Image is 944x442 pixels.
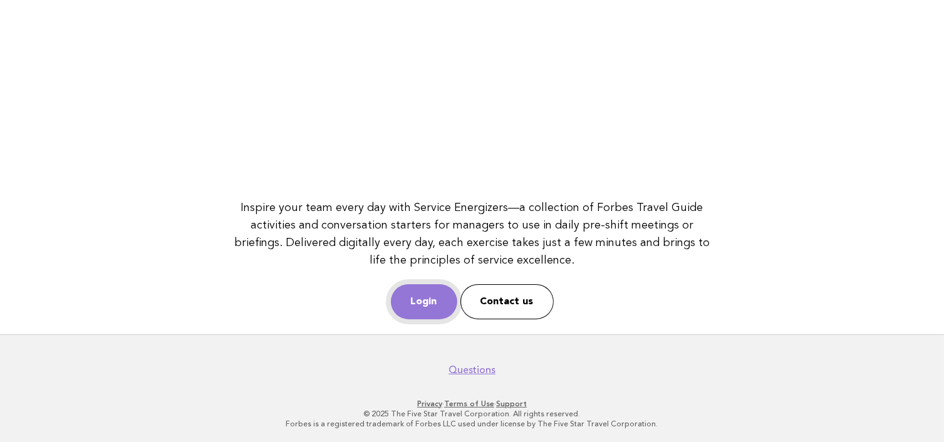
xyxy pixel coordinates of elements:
a: Questions [449,364,495,376]
p: Forbes is a registered trademark of Forbes LLC used under license by The Five Star Travel Corpora... [89,419,856,429]
p: · · [89,399,856,409]
p: Inspire your team every day with Service Energizers—a collection of Forbes Travel Guide activitie... [234,199,711,269]
a: Login [391,284,457,319]
p: © 2025 The Five Star Travel Corporation. All rights reserved. [89,409,856,419]
a: Support [496,399,527,408]
a: Contact us [460,284,554,319]
a: Privacy [417,399,442,408]
a: Terms of Use [444,399,494,408]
